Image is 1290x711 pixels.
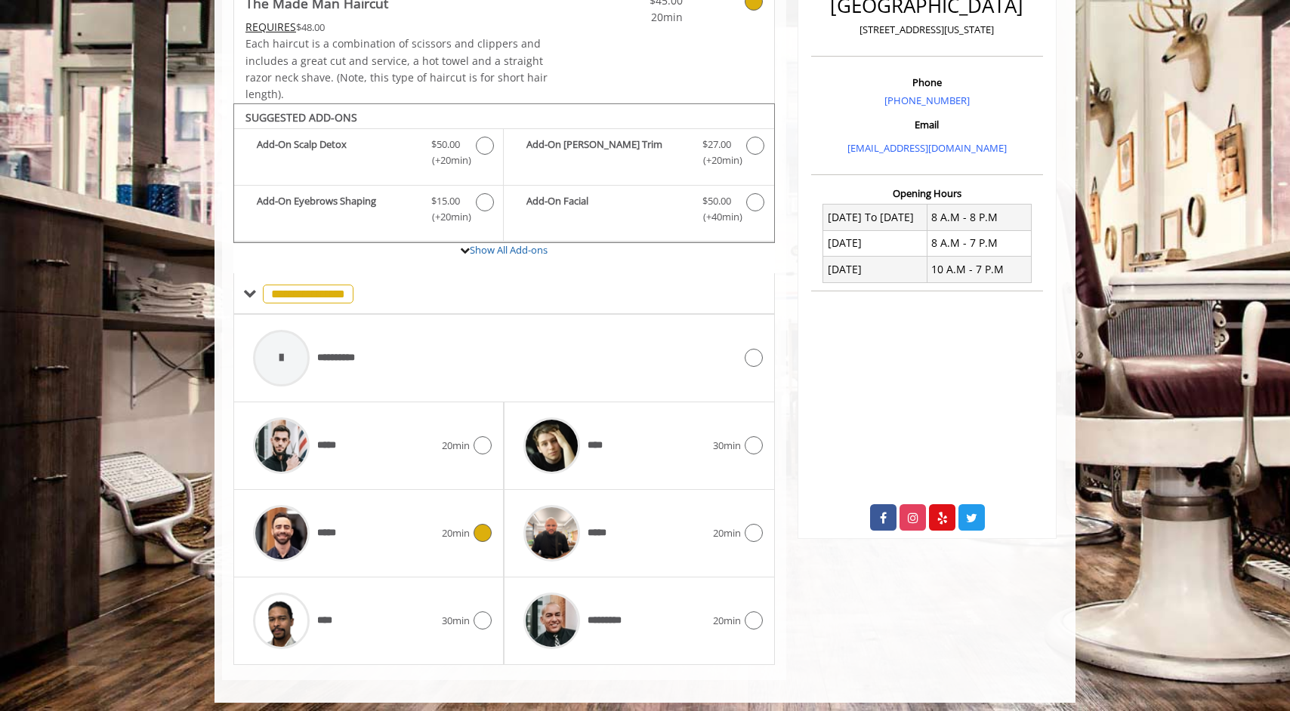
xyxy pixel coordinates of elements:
[424,152,468,168] span: (+20min )
[815,22,1039,38] p: [STREET_ADDRESS][US_STATE]
[442,438,470,454] span: 20min
[242,193,495,229] label: Add-On Eyebrows Shaping
[823,205,927,230] td: [DATE] To [DATE]
[815,77,1039,88] h3: Phone
[257,137,416,168] b: Add-On Scalp Detox
[431,137,460,152] span: $50.00
[713,438,741,454] span: 30min
[702,193,731,209] span: $50.00
[511,193,766,229] label: Add-On Facial
[815,119,1039,130] h3: Email
[526,193,687,225] b: Add-On Facial
[823,257,927,282] td: [DATE]
[245,20,296,34] span: This service needs some Advance to be paid before we block your appointment
[713,613,741,629] span: 20min
[442,613,470,629] span: 30min
[713,525,741,541] span: 20min
[927,257,1031,282] td: 10 A.M - 7 P.M
[694,209,739,225] span: (+40min )
[257,193,416,225] b: Add-On Eyebrows Shaping
[511,137,766,172] label: Add-On Beard Trim
[927,205,1031,230] td: 8 A.M - 8 P.M
[847,141,1007,155] a: [EMAIL_ADDRESS][DOMAIN_NAME]
[694,152,739,168] span: (+20min )
[424,209,468,225] span: (+20min )
[702,137,731,152] span: $27.00
[526,137,687,168] b: Add-On [PERSON_NAME] Trim
[811,188,1043,199] h3: Opening Hours
[442,525,470,541] span: 20min
[823,230,927,256] td: [DATE]
[431,193,460,209] span: $15.00
[884,94,970,107] a: [PHONE_NUMBER]
[594,9,683,26] span: 20min
[233,103,775,244] div: The Made Man Haircut Add-onS
[470,243,548,257] a: Show All Add-ons
[245,110,357,125] b: SUGGESTED ADD-ONS
[242,137,495,172] label: Add-On Scalp Detox
[245,19,549,35] div: $48.00
[927,230,1031,256] td: 8 A.M - 7 P.M
[245,36,548,101] span: Each haircut is a combination of scissors and clippers and includes a great cut and service, a ho...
